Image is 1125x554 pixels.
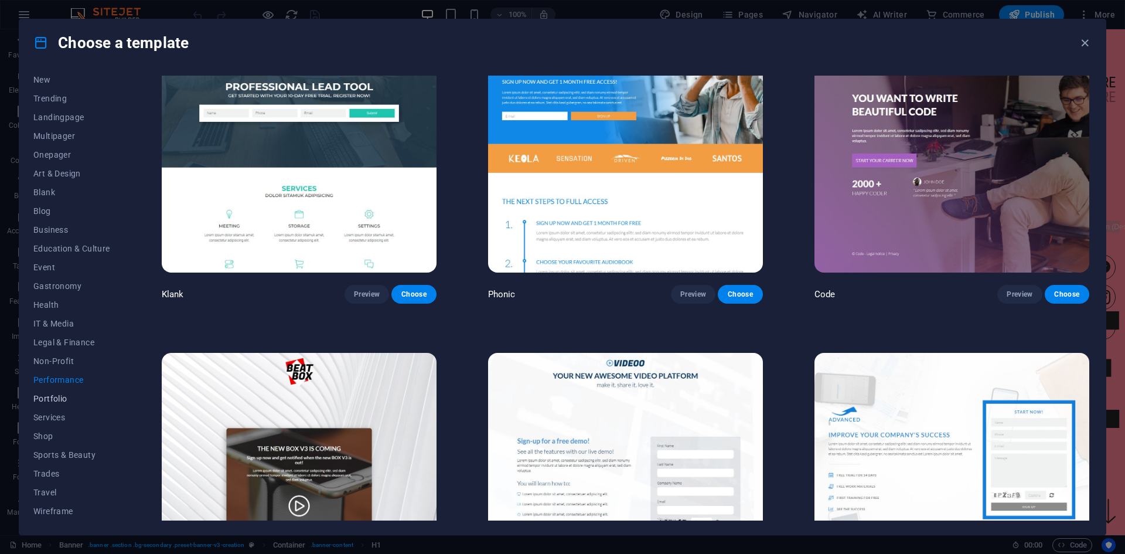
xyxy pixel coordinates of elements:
img: Code [814,19,1089,273]
button: IT & Media [33,314,110,333]
span: Art & Design [33,169,110,178]
button: Trending [33,89,110,108]
img: Phonic [488,19,763,273]
button: Health [33,295,110,314]
span: Non-Profit [33,356,110,366]
span: IT & Media [33,319,110,328]
button: Preview [345,285,389,304]
p: Klank [162,288,184,300]
span: Choose [727,290,753,299]
span: Event [33,263,110,272]
span: Onepager [33,150,110,159]
button: Shop [33,427,110,446]
span: Education & Culture [33,244,110,253]
button: Wireframe [33,502,110,521]
span: Preview [354,290,380,299]
span: Choose [401,290,427,299]
button: Blank [33,183,110,202]
img: Klank [162,19,437,273]
button: Gastronomy [33,277,110,295]
span: Shop [33,431,110,441]
span: Multipager [33,131,110,141]
button: Preview [997,285,1042,304]
span: Preview [1007,290,1032,299]
button: Choose [391,285,436,304]
p: Phonic [488,288,516,300]
button: Travel [33,483,110,502]
span: Preview [680,290,706,299]
span: Choose [1054,290,1080,299]
span: Blog [33,206,110,216]
h4: Choose a template [33,33,189,52]
button: Onepager [33,145,110,164]
button: Portfolio [33,389,110,408]
span: Trending [33,94,110,103]
span: Health [33,300,110,310]
button: Event [33,258,110,277]
span: Landingpage [33,113,110,122]
span: Wireframe [33,507,110,516]
button: Trades [33,464,110,483]
button: Preview [671,285,715,304]
span: Sports & Beauty [33,450,110,460]
span: Portfolio [33,394,110,403]
button: Education & Culture [33,239,110,258]
span: Legal & Finance [33,338,110,347]
p: Code [814,288,836,300]
button: Choose [718,285,762,304]
span: Performance [33,375,110,385]
button: Services [33,408,110,427]
button: Business [33,220,110,239]
button: Landingpage [33,108,110,127]
span: Trades [33,469,110,478]
button: Art & Design [33,164,110,183]
button: Performance [33,371,110,389]
button: Non-Profit [33,352,110,371]
button: Blog [33,202,110,220]
span: Travel [33,488,110,497]
span: Services [33,413,110,422]
span: Business [33,225,110,234]
span: New [33,75,110,84]
button: New [33,70,110,89]
button: Multipager [33,127,110,145]
button: Sports & Beauty [33,446,110,464]
span: Gastronomy [33,281,110,291]
button: Legal & Finance [33,333,110,352]
button: Choose [1045,285,1089,304]
span: Blank [33,188,110,197]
